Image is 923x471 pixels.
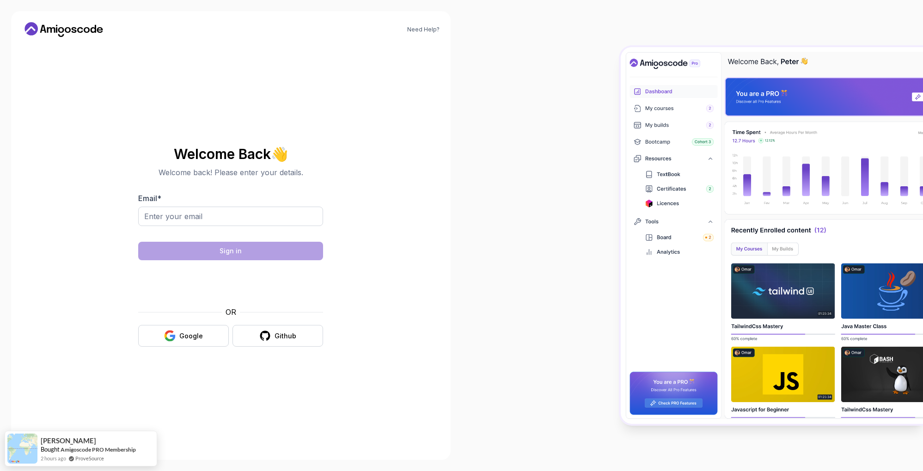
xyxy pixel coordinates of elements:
[275,331,296,341] div: Github
[161,266,300,301] iframe: hCaptcha güvenlik sorunu için onay kutusu içeren pencere öğesi
[747,267,914,429] iframe: chat widget
[41,454,66,462] span: 2 hours ago
[407,26,440,33] a: Need Help?
[41,437,96,445] span: [PERSON_NAME]
[220,246,242,256] div: Sign in
[138,325,229,347] button: Google
[75,455,104,461] a: ProveSource
[41,446,60,453] span: Bought
[621,47,923,424] img: Amigoscode Dashboard
[232,325,323,347] button: Github
[226,306,236,318] p: OR
[138,242,323,260] button: Sign in
[7,434,37,464] img: provesource social proof notification image
[138,207,323,226] input: Enter your email
[22,22,105,37] a: Home link
[269,143,291,165] span: 👋
[179,331,203,341] div: Google
[61,446,136,453] a: Amigoscode PRO Membership
[138,147,323,161] h2: Welcome Back
[884,434,914,462] iframe: chat widget
[138,194,161,203] label: Email *
[138,167,323,178] p: Welcome back! Please enter your details.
